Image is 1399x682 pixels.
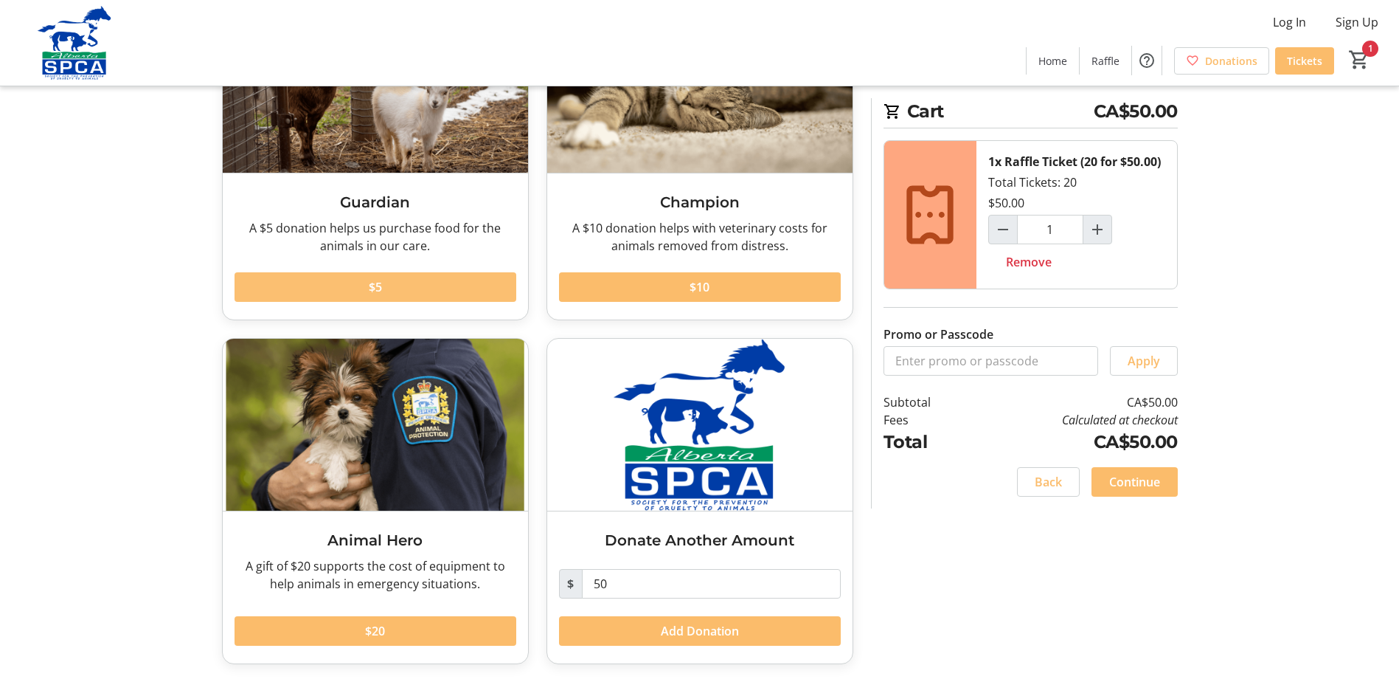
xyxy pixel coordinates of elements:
button: Help [1132,46,1162,75]
span: Sign Up [1336,13,1378,31]
span: Back [1035,473,1062,491]
button: Sign Up [1324,10,1390,34]
span: CA$50.00 [1094,98,1178,125]
input: Raffle Ticket (20 for $50.00) Quantity [1017,215,1083,244]
button: Decrement by one [989,216,1017,244]
span: $ [559,569,583,599]
a: Raffle [1080,47,1131,75]
td: CA$50.00 [968,393,1177,411]
img: Champion [547,1,853,173]
button: Add Donation [559,616,841,646]
div: A $5 donation helps us purchase food for the animals in our care. [235,219,516,255]
button: Apply [1110,346,1178,376]
td: CA$50.00 [968,429,1177,455]
span: $20 [365,622,385,640]
td: Subtotal [884,393,969,411]
span: Apply [1128,352,1160,370]
button: Cart [1346,46,1372,73]
img: Alberta SPCA's Logo [9,6,140,80]
input: Donation Amount [582,569,841,599]
h3: Donate Another Amount [559,529,841,551]
span: Tickets [1287,53,1322,69]
a: Tickets [1275,47,1334,75]
button: $20 [235,616,516,646]
img: Animal Hero [223,339,528,511]
span: $10 [690,278,709,296]
button: $10 [559,272,841,302]
div: A gift of $20 supports the cost of equipment to help animals in emergency situations. [235,557,516,593]
input: Enter promo or passcode [884,346,1098,376]
a: Donations [1174,47,1269,75]
h3: Guardian [235,191,516,213]
button: Increment by one [1083,216,1111,244]
a: Home [1027,47,1079,75]
td: Calculated at checkout [968,411,1177,429]
button: Remove [988,247,1069,277]
h3: Animal Hero [235,529,516,551]
button: Log In [1261,10,1318,34]
span: Add Donation [661,622,739,640]
button: $5 [235,272,516,302]
div: 1x Raffle Ticket (20 for $50.00) [988,153,1161,170]
div: Total Tickets: 20 [976,141,1177,289]
span: Continue [1109,473,1160,491]
button: Back [1017,467,1080,497]
label: Promo or Passcode [884,325,993,343]
td: Total [884,429,969,455]
span: Raffle [1091,53,1119,69]
span: Donations [1205,53,1257,69]
td: Fees [884,411,969,429]
h2: Cart [884,98,1178,128]
span: Remove [1006,253,1052,271]
div: $50.00 [988,194,1024,212]
span: Home [1038,53,1067,69]
button: Continue [1091,467,1178,497]
h3: Champion [559,191,841,213]
span: $5 [369,278,382,296]
img: Donate Another Amount [547,339,853,511]
img: Guardian [223,1,528,173]
span: Log In [1273,13,1306,31]
div: A $10 donation helps with veterinary costs for animals removed from distress. [559,219,841,255]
